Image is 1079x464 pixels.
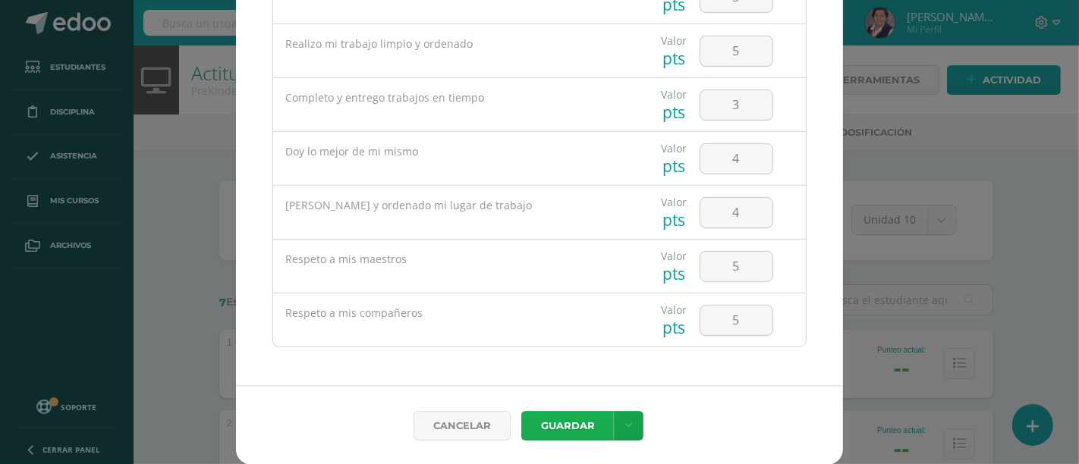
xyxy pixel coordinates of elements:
div: pts [662,263,687,284]
a: Cancelar [414,411,511,440]
div: pts [662,48,687,69]
div: Valor [662,87,687,102]
div: pts [662,102,687,123]
input: Score [700,144,772,174]
input: Score [700,306,772,335]
button: Guardar [521,411,614,440]
div: Valor [662,33,687,48]
input: Score [700,252,772,281]
div: [PERSON_NAME] y ordenado mi lugar de trabajo [285,198,616,213]
div: pts [662,209,687,230]
input: Score [700,36,772,66]
div: Doy lo mejor de mi mismo [285,144,616,159]
input: Score [700,198,772,227]
div: Realizo mi trabajo limpio y ordenado [285,36,616,52]
input: Score [700,90,772,120]
div: pts [662,317,687,338]
div: Valor [662,141,687,155]
div: Completo y entrego trabajos en tiempo [285,90,616,105]
div: Respeto a mis compañeros [285,306,616,321]
div: Valor [662,195,687,209]
div: Valor [662,303,687,317]
div: pts [662,155,687,177]
div: Valor [662,249,687,263]
div: Respeto a mis maestros [285,252,616,267]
